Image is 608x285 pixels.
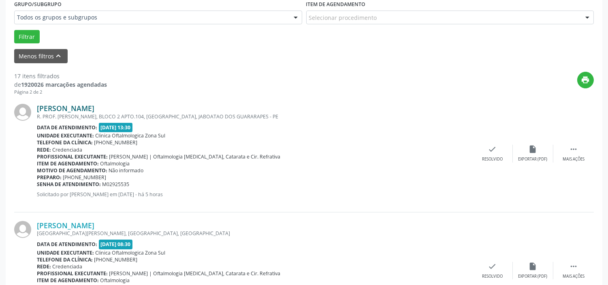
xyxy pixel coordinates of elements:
button: print [577,72,594,88]
div: Mais ações [563,274,585,279]
span: [DATE] 08:30 [99,240,133,249]
b: Profissional executante: [37,270,108,277]
b: Data de atendimento: [37,124,97,131]
img: img [14,221,31,238]
div: [GEOGRAPHIC_DATA][PERSON_NAME], [GEOGRAPHIC_DATA], [GEOGRAPHIC_DATA] [37,230,472,237]
b: Senha de atendimento: [37,181,101,188]
i: insert_drive_file [529,262,538,271]
div: de [14,80,107,89]
b: Rede: [37,263,51,270]
p: Solicitado por [PERSON_NAME] em [DATE] - há 5 horas [37,191,472,198]
b: Unidade executante: [37,132,94,139]
div: 17 itens filtrados [14,72,107,80]
b: Item de agendamento: [37,160,99,167]
span: [PHONE_NUMBER] [94,139,138,146]
button: Filtrar [14,30,40,44]
i:  [569,262,578,271]
div: Exportar (PDF) [518,274,548,279]
b: Motivo de agendamento: [37,167,107,174]
b: Telefone da clínica: [37,139,93,146]
span: Credenciada [53,146,83,153]
span: Clinica Oftalmologica Zona Sul [96,249,166,256]
img: img [14,104,31,121]
span: [PERSON_NAME] | Oftalmologia [MEDICAL_DATA], Catarata e Cir. Refrativa [109,153,281,160]
span: [PERSON_NAME] | Oftalmologia [MEDICAL_DATA], Catarata e Cir. Refrativa [109,270,281,277]
span: Credenciada [53,263,83,270]
span: [PHONE_NUMBER] [63,174,107,181]
span: [DATE] 13:30 [99,123,133,132]
a: [PERSON_NAME] [37,221,94,230]
b: Profissional executante: [37,153,108,160]
span: Oftalmologia [100,160,130,167]
span: Não informado [109,167,144,174]
strong: 1920026 marcações agendadas [21,81,107,88]
div: Mais ações [563,156,585,162]
i: check [488,262,497,271]
b: Item de agendamento: [37,277,99,284]
i: print [581,75,590,84]
b: Unidade executante: [37,249,94,256]
span: Todos os grupos e subgrupos [17,13,286,21]
div: Exportar (PDF) [518,156,548,162]
i: check [488,145,497,154]
span: Oftalmologia [100,277,130,284]
div: Resolvido [482,274,503,279]
div: R. PROF. [PERSON_NAME], BLOCO 2 APTO.104, [GEOGRAPHIC_DATA], JABOATAO DOS GUARARAPES - PE [37,113,472,120]
b: Rede: [37,146,51,153]
i: keyboard_arrow_up [54,51,63,60]
span: [PHONE_NUMBER] [94,256,138,263]
a: [PERSON_NAME] [37,104,94,113]
div: Página 2 de 2 [14,89,107,96]
b: Data de atendimento: [37,241,97,248]
span: Clinica Oftalmologica Zona Sul [96,132,166,139]
i: insert_drive_file [529,145,538,154]
button: Menos filtroskeyboard_arrow_up [14,49,68,63]
div: Resolvido [482,156,503,162]
i:  [569,145,578,154]
span: Selecionar procedimento [309,13,377,22]
span: M02925535 [102,181,130,188]
b: Preparo: [37,174,62,181]
b: Telefone da clínica: [37,256,93,263]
